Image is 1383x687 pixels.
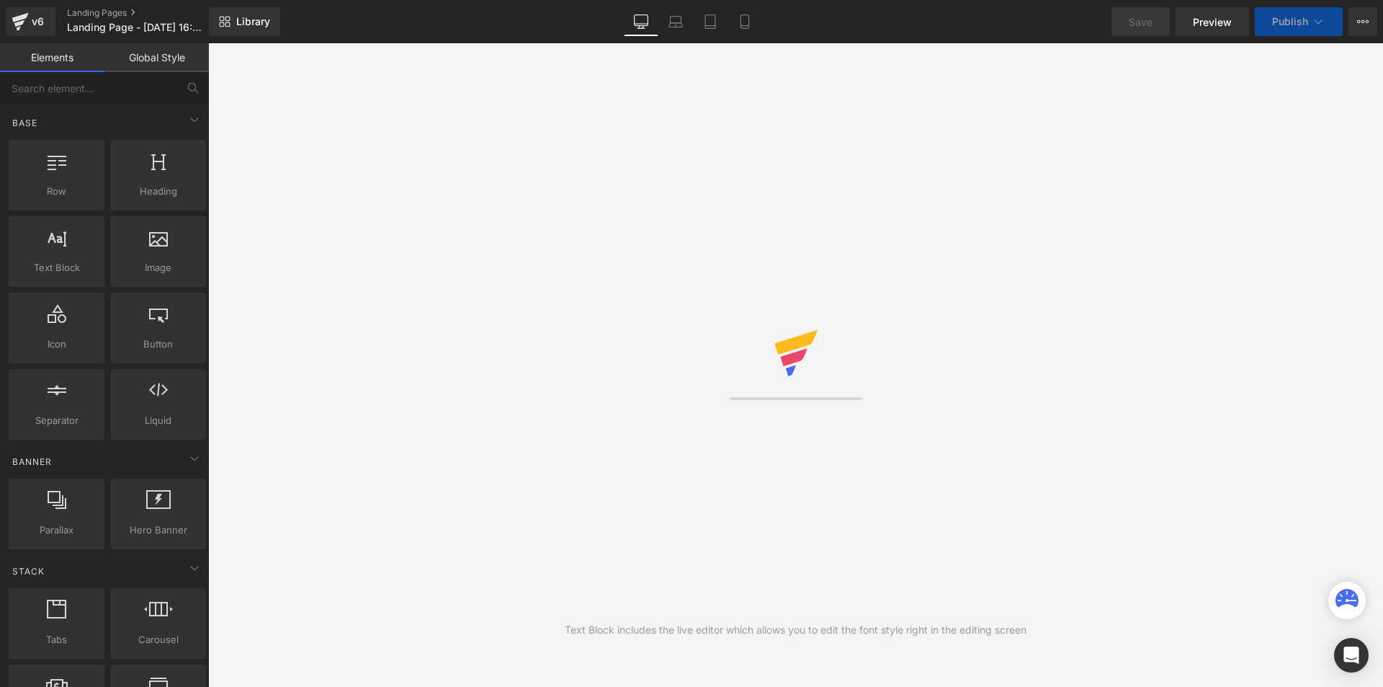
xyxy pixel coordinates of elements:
button: More [1348,7,1377,36]
a: Landing Pages [67,7,233,19]
a: v6 [6,7,55,36]
span: Publish [1272,16,1308,27]
span: Stack [11,564,46,578]
a: Laptop [658,7,693,36]
span: Button [115,337,202,352]
span: Save [1129,14,1152,30]
a: Desktop [624,7,658,36]
a: Tablet [693,7,728,36]
span: Library [236,15,270,28]
button: Publish [1255,7,1343,36]
span: Preview [1193,14,1232,30]
a: Preview [1176,7,1249,36]
span: Image [115,260,202,275]
span: Hero Banner [115,523,202,538]
a: New Library [209,7,280,36]
span: Landing Page - [DATE] 16:06:29 [67,22,205,33]
div: v6 [29,12,47,31]
span: Carousel [115,632,202,647]
span: Separator [13,413,100,428]
span: Liquid [115,413,202,428]
span: Tabs [13,632,100,647]
a: Global Style [104,43,209,72]
a: Mobile [728,7,762,36]
span: Heading [115,184,202,199]
div: Text Block includes the live editor which allows you to edit the font style right in the editing ... [565,622,1026,638]
div: Open Intercom Messenger [1334,638,1369,673]
span: Icon [13,337,100,352]
span: Banner [11,455,53,469]
span: Base [11,116,39,130]
span: Text Block [13,260,100,275]
span: Parallax [13,523,100,538]
span: Row [13,184,100,199]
